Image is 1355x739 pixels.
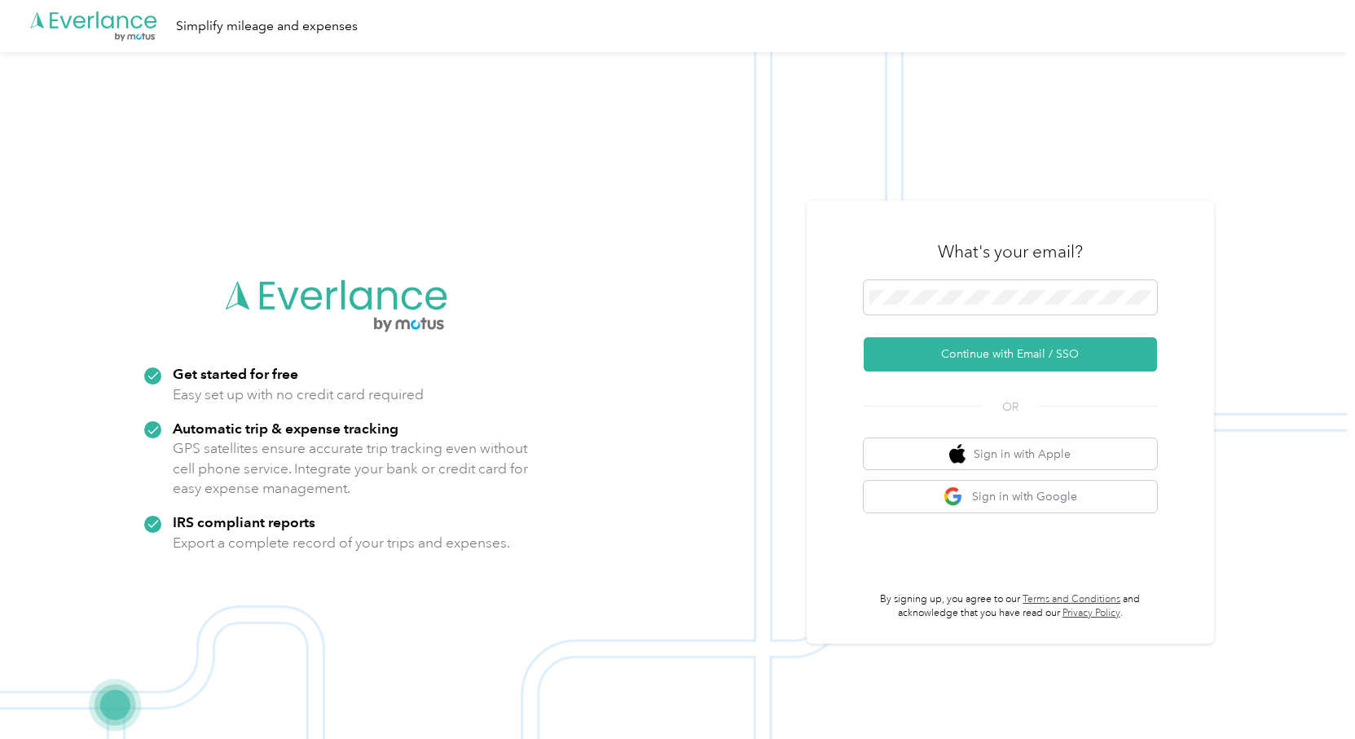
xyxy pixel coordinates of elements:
[938,240,1083,263] h3: What's your email?
[864,592,1157,621] p: By signing up, you agree to our and acknowledge that you have read our .
[173,385,424,405] p: Easy set up with no credit card required
[173,533,510,553] p: Export a complete record of your trips and expenses.
[1062,607,1120,619] a: Privacy Policy
[864,438,1157,470] button: apple logoSign in with Apple
[176,16,358,37] div: Simplify mileage and expenses
[1023,593,1120,605] a: Terms and Conditions
[864,337,1157,372] button: Continue with Email / SSO
[173,513,315,530] strong: IRS compliant reports
[949,444,966,464] img: apple logo
[173,438,529,499] p: GPS satellites ensure accurate trip tracking even without cell phone service. Integrate your bank...
[944,486,964,507] img: google logo
[173,365,298,382] strong: Get started for free
[982,398,1039,416] span: OR
[173,420,398,437] strong: Automatic trip & expense tracking
[864,481,1157,512] button: google logoSign in with Google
